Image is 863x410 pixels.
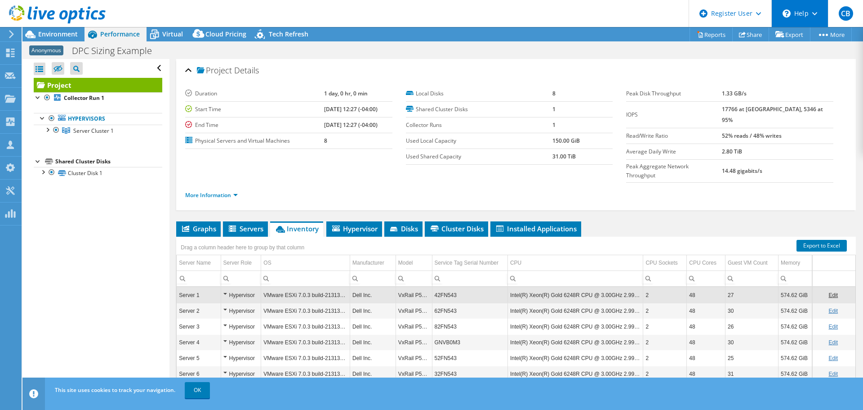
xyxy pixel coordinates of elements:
[100,30,140,38] span: Performance
[725,287,778,303] td: Column Guest VM Count, Value 27
[177,303,221,319] td: Column Server Name, Value Server 2
[507,287,643,303] td: Column CPU, Value Intel(R) Xeon(R) Gold 6248R CPU @ 3.00GHz 2.99 GHz
[221,255,261,271] td: Server Role Column
[828,371,838,377] a: Edit
[432,334,507,350] td: Column Service Tag Serial Number, Value GNVB0M3
[432,287,507,303] td: Column Service Tag Serial Number, Value 42FN543
[552,121,556,129] b: 1
[406,89,552,98] label: Local Disks
[324,105,378,113] b: [DATE] 12:27 (-04:00)
[261,303,350,319] td: Column OS, Value VMware ESXi 7.0.3 build-21313628
[185,89,324,98] label: Duration
[406,121,552,130] label: Collector Runs
[55,156,162,167] div: Shared Cluster Disks
[396,366,432,382] td: Column Model, Value VxRail P570F
[261,287,350,303] td: Column OS, Value VMware ESXi 7.0.3 build-21313628
[396,270,432,286] td: Column Model, Filter cell
[687,287,725,303] td: Column CPU Cores, Value 48
[687,255,725,271] td: CPU Cores Column
[432,319,507,334] td: Column Service Tag Serial Number, Value 82FN543
[29,45,63,55] span: Anonymous
[34,113,162,125] a: Hypervisors
[828,308,838,314] a: Edit
[223,369,259,379] div: Hypervisor
[778,270,812,286] td: Column Memory, Filter cell
[687,319,725,334] td: Column CPU Cores, Value 48
[725,334,778,350] td: Column Guest VM Count, Value 30
[552,137,580,144] b: 150.00 GiB
[396,255,432,271] td: Model Column
[778,255,812,271] td: Memory Column
[778,319,812,334] td: Column Memory, Value 574.62 GiB
[34,78,162,92] a: Project
[643,270,687,286] td: Column CPU Sockets, Filter cell
[828,355,838,361] a: Edit
[722,90,747,97] b: 1.33 GB/s
[778,334,812,350] td: Column Memory, Value 574.62 GiB
[396,334,432,350] td: Column Model, Value VxRail P570F
[687,270,725,286] td: Column CPU Cores, Filter cell
[626,131,722,140] label: Read/Write Ratio
[162,30,183,38] span: Virtual
[177,270,221,286] td: Column Server Name, Filter cell
[645,257,677,268] div: CPU Sockets
[778,350,812,366] td: Column Memory, Value 574.62 GiB
[432,255,507,271] td: Service Tag Serial Number Column
[778,366,812,382] td: Column Memory, Value 574.62 GiB
[324,121,378,129] b: [DATE] 12:27 (-04:00)
[223,353,259,364] div: Hypervisor
[261,350,350,366] td: Column OS, Value VMware ESXi 7.0.3 build-21313628
[781,257,800,268] div: Memory
[177,366,221,382] td: Column Server Name, Value Server 6
[769,27,810,41] a: Export
[687,350,725,366] td: Column CPU Cores, Value 48
[185,382,210,398] a: OK
[324,90,368,97] b: 1 day, 0 hr, 0 min
[221,366,261,382] td: Column Server Role, Value Hypervisor
[507,270,643,286] td: Column CPU, Filter cell
[178,241,307,254] div: Drag a column header here to group by that column
[34,167,162,179] a: Cluster Disk 1
[185,121,324,130] label: End Time
[783,9,791,18] svg: \n
[221,270,261,286] td: Column Server Role, Filter cell
[406,105,552,114] label: Shared Cluster Disks
[396,350,432,366] td: Column Model, Value VxRail P570F
[350,255,396,271] td: Manufacturer Column
[722,167,762,175] b: 14.48 gigabits/s
[778,287,812,303] td: Column Memory, Value 574.62 GiB
[181,224,216,233] span: Graphs
[406,136,552,145] label: Used Local Capacity
[552,105,556,113] b: 1
[185,105,324,114] label: Start Time
[432,366,507,382] td: Column Service Tag Serial Number, Value 32FN543
[38,30,78,38] span: Environment
[223,321,259,332] div: Hypervisor
[432,270,507,286] td: Column Service Tag Serial Number, Filter cell
[778,303,812,319] td: Column Memory, Value 574.62 GiB
[261,366,350,382] td: Column OS, Value VMware ESXi 7.0.3 build-21313628
[690,27,733,41] a: Reports
[552,153,576,160] b: 31.00 TiB
[507,366,643,382] td: Column CPU, Value Intel(R) Xeon(R) Gold 6248R CPU @ 3.00GHz 2.99 GHz
[223,337,259,348] div: Hypervisor
[177,319,221,334] td: Column Server Name, Value Server 3
[725,303,778,319] td: Column Guest VM Count, Value 30
[331,224,378,233] span: Hypervisor
[261,270,350,286] td: Column OS, Filter cell
[234,65,259,76] span: Details
[221,319,261,334] td: Column Server Role, Value Hypervisor
[643,287,687,303] td: Column CPU Sockets, Value 2
[432,303,507,319] td: Column Service Tag Serial Number, Value 62FN543
[350,350,396,366] td: Column Manufacturer, Value Dell Inc.
[552,90,556,97] b: 8
[725,255,778,271] td: Guest VM Count Column
[432,350,507,366] td: Column Service Tag Serial Number, Value 52FN543
[350,270,396,286] td: Column Manufacturer, Filter cell
[185,136,324,145] label: Physical Servers and Virtual Machines
[64,94,104,102] b: Collector Run 1
[223,290,259,301] div: Hypervisor
[68,46,166,56] h1: DPC Sizing Example
[179,257,211,268] div: Server Name
[227,224,263,233] span: Servers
